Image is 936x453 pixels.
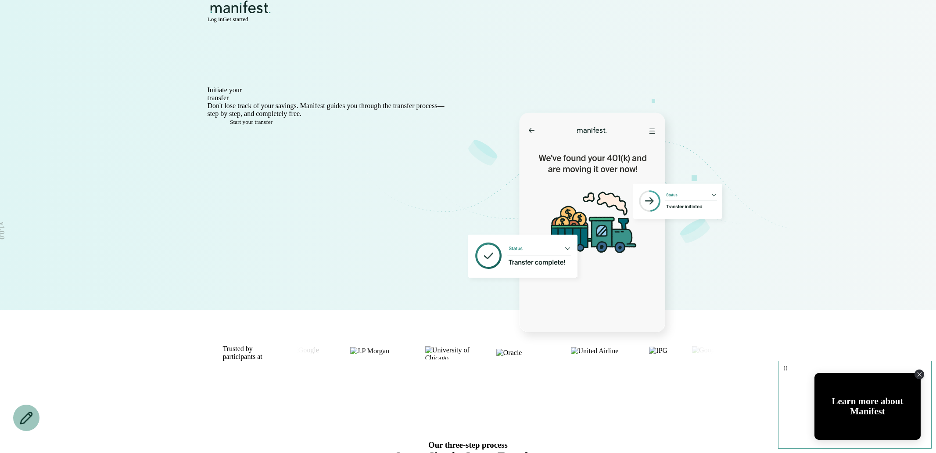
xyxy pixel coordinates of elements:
[208,94,455,102] h1: transfer
[692,346,734,360] img: Google
[814,396,921,417] div: Learn more about Manifest
[778,361,932,449] pre: {}
[229,94,258,101] span: in minutes
[914,370,924,379] div: Close Tolstoy widget
[571,347,632,359] img: United Airline
[208,16,223,23] button: Log in
[208,86,455,94] h1: Initiate your
[208,102,455,118] p: Don't lose track of your savings. Manifest guides you through the transfer process—step by step, ...
[208,16,223,22] span: Log in
[814,373,921,440] div: Open Tolstoy widget
[496,349,555,356] img: Oracle
[649,347,675,359] img: IPG
[208,119,295,126] button: Start your transfer
[814,373,921,440] div: Tolstoy bubble widget
[425,346,480,359] img: University of Chicago
[223,16,248,22] span: Get started
[223,16,248,23] button: Get started
[814,373,921,440] div: Open Tolstoy
[291,346,334,360] img: Google
[208,440,729,450] h3: Our three-step process
[230,119,273,125] span: Start your transfer
[223,345,262,361] p: Trusted by participants at
[350,347,409,359] img: J.P Morgan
